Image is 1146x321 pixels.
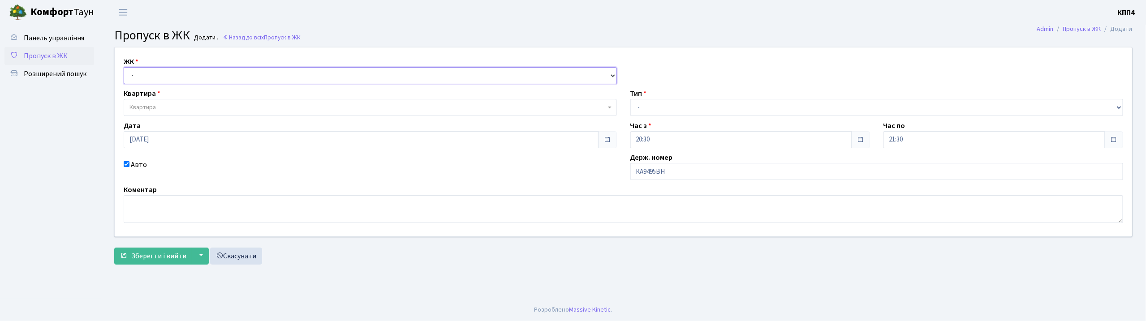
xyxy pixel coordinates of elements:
label: Коментар [124,184,157,195]
a: Панель управління [4,29,94,47]
a: Розширений пошук [4,65,94,83]
label: Дата [124,120,141,131]
b: Комфорт [30,5,73,19]
button: Переключити навігацію [112,5,134,20]
span: Квартира [129,103,156,112]
nav: breadcrumb [1024,20,1146,39]
a: Скасувати [210,248,262,265]
label: Час по [883,120,905,131]
span: Таун [30,5,94,20]
span: Пропуск в ЖК [264,33,301,42]
label: Тип [630,88,647,99]
li: Додати [1101,24,1133,34]
label: Держ. номер [630,152,673,163]
label: Авто [131,159,147,170]
span: Пропуск в ЖК [114,26,190,44]
input: АА1234АА [630,163,1124,180]
span: Пропуск в ЖК [24,51,68,61]
a: Пропуск в ЖК [4,47,94,65]
small: Додати . [193,34,219,42]
a: КПП4 [1118,7,1135,18]
button: Зберегти і вийти [114,248,192,265]
img: logo.png [9,4,27,21]
span: Розширений пошук [24,69,86,79]
a: Massive Kinetic [569,305,611,314]
span: Панель управління [24,33,84,43]
a: Назад до всіхПропуск в ЖК [223,33,301,42]
label: ЖК [124,56,138,67]
div: Розроблено . [534,305,612,315]
a: Admin [1037,24,1054,34]
label: Квартира [124,88,160,99]
label: Час з [630,120,652,131]
a: Пропуск в ЖК [1063,24,1101,34]
b: КПП4 [1118,8,1135,17]
span: Зберегти і вийти [131,251,186,261]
